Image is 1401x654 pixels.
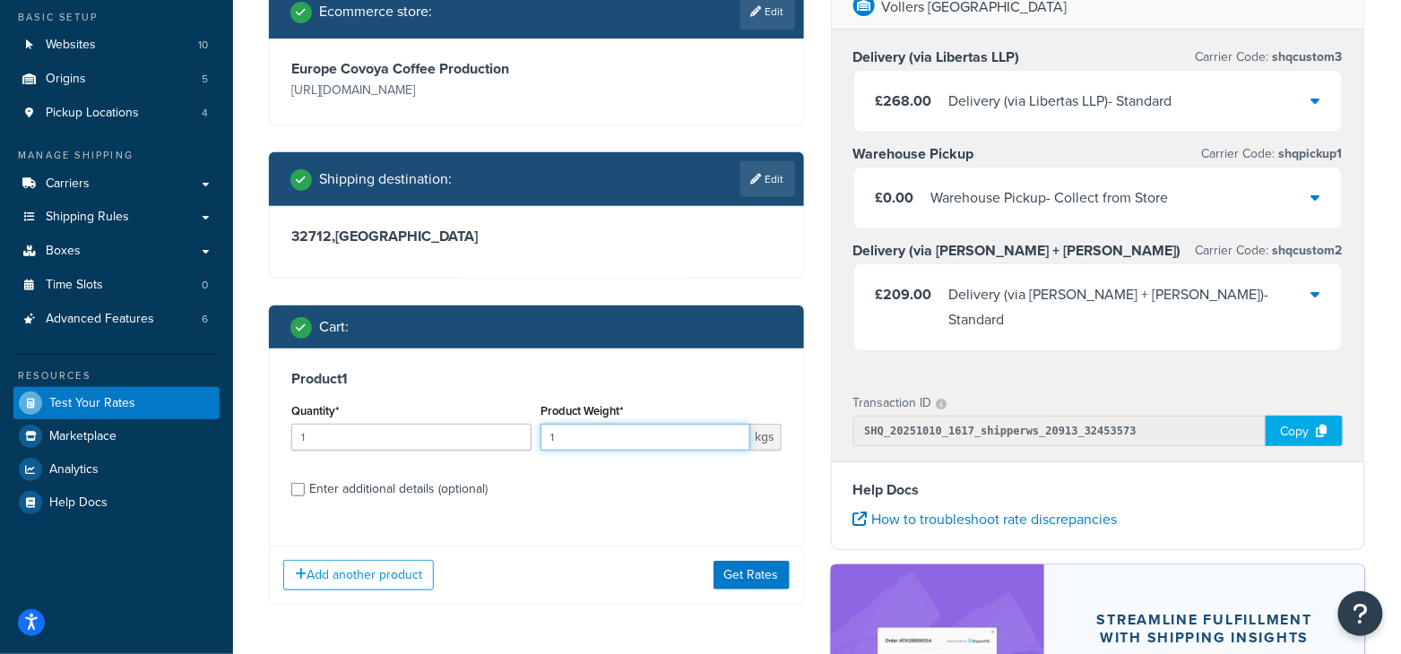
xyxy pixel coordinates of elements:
span: Analytics [49,462,99,478]
input: 0.00 [541,424,749,451]
div: Warehouse Pickup - Collect from Store [931,185,1169,211]
a: Time Slots0 [13,269,220,302]
input: Enter additional details (optional) [291,483,305,496]
button: Open Resource Center [1338,591,1383,636]
span: 0 [202,278,208,293]
a: Shipping Rules [13,201,220,234]
a: Advanced Features6 [13,303,220,336]
h3: Product 1 [291,370,782,388]
a: How to troubleshoot rate discrepancies [853,509,1118,529]
span: Shipping Rules [46,210,129,225]
span: shqpickup1 [1276,144,1343,163]
span: Marketplace [49,429,117,444]
li: Pickup Locations [13,97,220,130]
span: £0.00 [876,187,914,208]
a: Pickup Locations4 [13,97,220,130]
span: Help Docs [49,495,108,511]
span: Advanced Features [46,312,154,327]
p: Carrier Code: [1196,45,1343,70]
h3: Delivery (via Libertas LLP) [853,48,1020,66]
li: Websites [13,29,220,62]
span: Carriers [46,176,90,192]
label: Quantity* [291,404,339,417]
h4: Help Docs [853,479,1344,501]
h3: Warehouse Pickup [853,145,974,163]
a: Marketplace [13,420,220,452]
span: shqcustom3 [1269,47,1343,66]
span: Time Slots [46,278,103,293]
span: Boxes [46,244,81,259]
div: Manage Shipping [13,148,220,163]
a: Test Your Rates [13,387,220,419]
h3: Europe Covoya Coffee Production [291,60,532,78]
p: Transaction ID [853,391,932,416]
a: Edit [740,161,795,197]
span: Test Your Rates [49,396,135,411]
button: Get Rates [713,561,790,589]
h2: Ecommerce store : [319,4,432,20]
input: 0 [291,424,532,451]
p: [URL][DOMAIN_NAME] [291,78,532,103]
span: Origins [46,72,86,87]
a: Origins5 [13,63,220,96]
h3: 32712 , [GEOGRAPHIC_DATA] [291,228,782,245]
span: 5 [202,72,208,87]
div: Basic Setup [13,10,220,25]
span: Websites [46,38,96,53]
a: Boxes [13,235,220,268]
li: Origins [13,63,220,96]
div: Resources [13,368,220,383]
li: Advanced Features [13,303,220,336]
div: Enter additional details (optional) [309,477,488,502]
a: Help Docs [13,486,220,519]
h2: Cart : [319,319,349,335]
div: Streamline Fulfillment with Shipping Insights [1087,611,1322,647]
h3: Delivery (via [PERSON_NAME] + [PERSON_NAME]) [853,242,1181,260]
h2: Shipping destination : [319,171,452,187]
a: Carriers [13,168,220,201]
span: shqcustom2 [1269,241,1343,260]
label: Product Weight* [541,404,623,417]
p: Carrier Code: [1202,142,1343,167]
span: 4 [202,106,208,121]
span: 10 [198,38,208,53]
li: Time Slots [13,269,220,302]
span: £268.00 [876,90,932,111]
div: Delivery (via Libertas LLP) - Standard [949,89,1172,114]
span: Pickup Locations [46,106,139,121]
span: kgs [750,424,782,451]
button: Add another product [283,560,434,590]
span: £209.00 [876,284,932,305]
span: 6 [202,312,208,327]
a: Websites10 [13,29,220,62]
div: Copy [1266,416,1343,446]
p: Carrier Code: [1196,238,1343,263]
div: Delivery (via [PERSON_NAME] + [PERSON_NAME]) - Standard [949,282,1312,332]
a: Analytics [13,453,220,486]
